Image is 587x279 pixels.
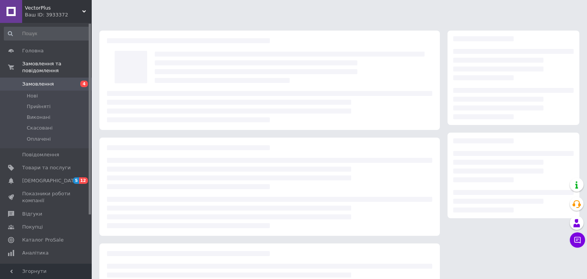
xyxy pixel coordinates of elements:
[22,237,63,243] span: Каталог ProSale
[22,151,59,158] span: Повідомлення
[22,47,44,54] span: Головна
[22,177,79,184] span: [DEMOGRAPHIC_DATA]
[22,211,42,217] span: Відгуки
[27,125,53,131] span: Скасовані
[27,136,51,143] span: Оплачені
[22,250,49,256] span: Аналітика
[22,263,71,276] span: Управління сайтом
[25,11,92,18] div: Ваш ID: 3933372
[25,5,82,11] span: VectorPlus
[22,60,92,74] span: Замовлення та повідомлення
[27,114,50,121] span: Виконані
[80,81,88,87] span: 4
[22,224,43,230] span: Покупці
[73,177,79,184] span: 5
[22,190,71,204] span: Показники роботи компанії
[570,232,585,248] button: Чат з покупцем
[27,103,50,110] span: Прийняті
[4,27,90,41] input: Пошук
[22,81,54,88] span: Замовлення
[22,164,71,171] span: Товари та послуги
[79,177,88,184] span: 12
[27,92,38,99] span: Нові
